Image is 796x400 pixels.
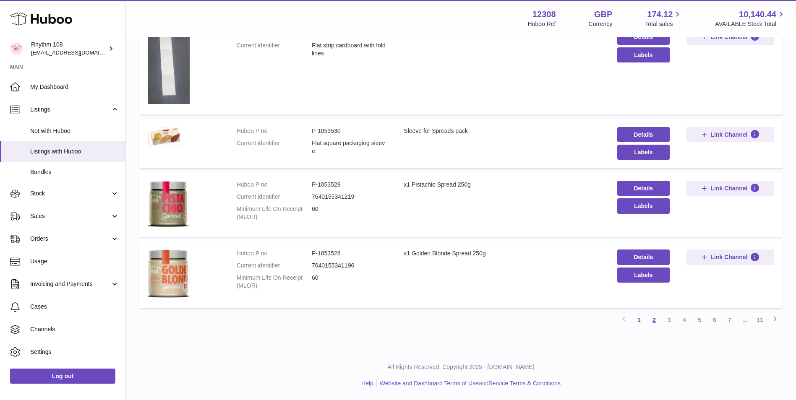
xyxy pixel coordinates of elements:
span: Link Channel [710,131,747,138]
span: My Dashboard [30,83,119,91]
dd: Flat strip cardboard with fold lines [312,42,387,57]
a: Details [617,127,670,142]
span: Link Channel [710,184,747,192]
span: Usage [30,257,119,265]
dd: 60 [312,205,387,221]
span: Listings with Huboo [30,148,119,156]
img: x1 Pistachio Spread 250g [148,181,190,226]
a: Help [361,380,373,387]
button: Labels [617,268,670,283]
span: Sales [30,212,110,220]
span: Orders [30,235,110,243]
dt: Huboo P no [237,181,312,189]
a: 3 [662,312,677,327]
dd: P-1053530 [312,127,387,135]
span: 10,140.44 [739,9,776,20]
dt: Current identifier [237,42,312,57]
img: Sleeve for Spreads pack [148,127,190,146]
button: Link Channel [686,249,774,265]
dt: Current identifier [237,193,312,201]
button: Labels [617,145,670,160]
span: 174.12 [647,9,673,20]
span: Not with Huboo [30,127,119,135]
a: Website and Dashboard Terms of Use [380,380,479,387]
span: Settings [30,348,119,356]
li: and [377,379,561,387]
dd: 7640155341219 [312,193,387,201]
a: Details [617,29,670,44]
div: x1 Golden Blonde Spread 250g [404,249,600,257]
dd: 60 [312,274,387,290]
button: Labels [617,198,670,213]
a: Details [617,249,670,265]
span: Link Channel [710,33,747,41]
a: 10,140.44 AVAILABLE Stock Total [715,9,786,28]
span: AVAILABLE Stock Total [715,20,786,28]
button: Link Channel [686,127,774,142]
p: All Rights Reserved. Copyright 2025 - [DOMAIN_NAME] [133,363,789,371]
strong: 12308 [532,9,556,20]
a: 5 [692,312,707,327]
span: [EMAIL_ADDRESS][DOMAIN_NAME] [31,49,123,56]
span: Channels [30,325,119,333]
img: Divider for Spreads pack [148,29,190,104]
span: Listings [30,106,110,114]
span: Total sales [645,20,682,28]
div: Currency [589,20,613,28]
dd: P-1053528 [312,249,387,257]
a: 2 [647,312,662,327]
a: 174.12 Total sales [645,9,682,28]
span: ... [737,312,752,327]
button: Link Channel [686,29,774,44]
a: Service Terms & Conditions [488,380,561,387]
a: Details [617,181,670,196]
a: 4 [677,312,692,327]
span: Cases [30,303,119,311]
dt: Huboo P no [237,249,312,257]
span: Bundles [30,168,119,176]
dt: Current identifier [237,139,312,155]
div: Rhythm 108 [31,41,107,57]
dd: 7640155341196 [312,262,387,270]
strong: GBP [594,9,612,20]
span: Invoicing and Payments [30,280,110,288]
a: 11 [752,312,767,327]
dd: P-1053529 [312,181,387,189]
dd: Flat square packaging sleeve [312,139,387,155]
dt: Minimum Life On Receipt (MLOR) [237,274,312,290]
img: x1 Golden Blonde Spread 250g [148,249,190,298]
dt: Huboo P no [237,127,312,135]
a: Log out [10,369,115,384]
div: Huboo Ref [528,20,556,28]
span: Stock [30,190,110,197]
button: Labels [617,47,670,62]
a: 7 [722,312,737,327]
dt: Current identifier [237,262,312,270]
span: Link Channel [710,253,747,261]
div: Sleeve for Spreads pack [404,127,600,135]
dt: Minimum Life On Receipt (MLOR) [237,205,312,221]
img: internalAdmin-12308@internal.huboo.com [10,42,23,55]
button: Link Channel [686,181,774,196]
a: 1 [632,312,647,327]
a: 6 [707,312,722,327]
div: x1 Pistachio Spread 250g [404,181,600,189]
